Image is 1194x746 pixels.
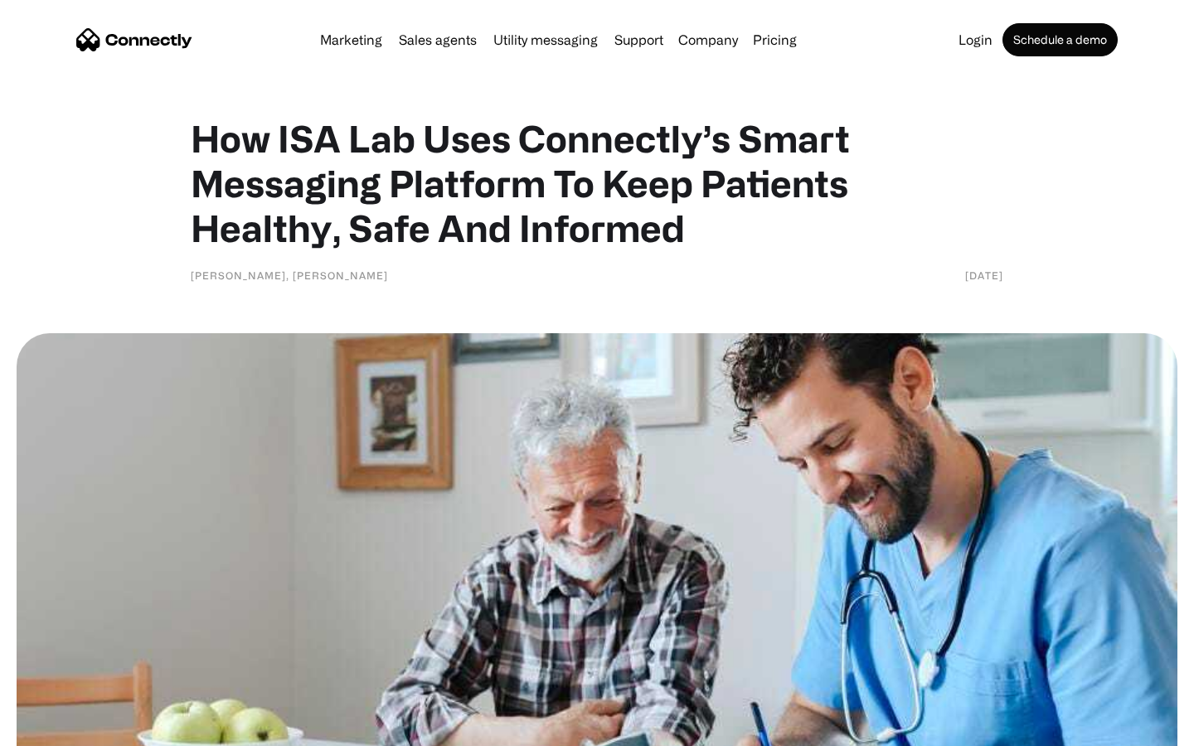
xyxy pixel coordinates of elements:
[313,33,389,46] a: Marketing
[33,717,99,740] ul: Language list
[487,33,604,46] a: Utility messaging
[965,267,1003,283] div: [DATE]
[191,267,388,283] div: [PERSON_NAME], [PERSON_NAME]
[392,33,483,46] a: Sales agents
[746,33,803,46] a: Pricing
[608,33,670,46] a: Support
[17,717,99,740] aside: Language selected: English
[678,28,738,51] div: Company
[1002,23,1118,56] a: Schedule a demo
[191,116,1003,250] h1: How ISA Lab Uses Connectly’s Smart Messaging Platform To Keep Patients Healthy, Safe And Informed
[952,33,999,46] a: Login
